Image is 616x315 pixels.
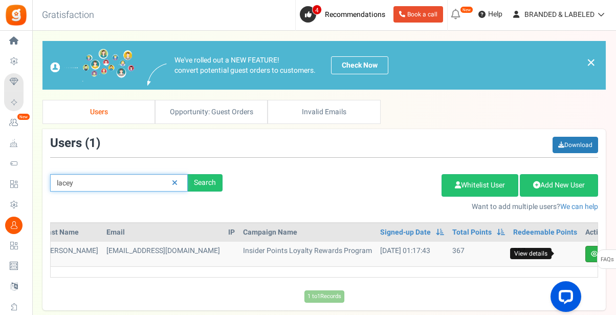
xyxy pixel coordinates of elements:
[520,174,598,197] a: Add New User
[89,134,96,152] span: 1
[460,6,473,13] em: New
[380,227,431,238] a: Signed-up Date
[312,5,322,15] span: 4
[325,9,385,20] span: Recommendations
[553,137,598,153] a: Download
[509,242,581,266] td: 367
[50,49,135,82] img: images
[474,6,507,23] a: Help
[50,174,188,192] input: Search by email or name
[147,64,167,86] img: images
[600,250,614,269] span: FAQs
[376,242,448,266] td: [DATE] 01:17:43
[39,242,102,266] td: [PERSON_NAME]
[31,5,105,26] h3: Gratisfaction
[442,174,518,197] a: Whitelist User
[331,56,388,74] a: Check Now
[4,114,28,132] a: New
[448,242,509,266] td: 367
[238,202,598,212] p: Want to add multiple users?
[42,100,155,124] a: Users
[510,248,552,260] div: View details
[50,137,100,150] h3: Users ( )
[393,6,443,23] a: Book a call
[586,56,596,69] a: ×
[155,100,268,124] a: Opportunity: Guest Orders
[17,113,30,120] em: New
[560,201,598,212] a: We can help
[486,9,502,19] span: Help
[174,55,316,76] p: We've rolled out a NEW FEATURE! convert potential guest orders to customers.
[224,223,239,242] th: IP
[239,223,376,242] th: Campaign Name
[300,6,389,23] a: 4 Recommendations
[39,223,102,242] th: Last Name
[239,242,376,266] td: Insider Points Loyalty Rewards Program
[102,242,224,266] td: [EMAIL_ADDRESS][DOMAIN_NAME]
[513,227,577,238] a: Redeemable Points
[268,100,380,124] a: Invalid Emails
[188,174,223,192] div: Search
[524,9,595,20] span: BRANDED & LABELED
[452,227,492,238] a: Total Points
[5,4,28,27] img: Gratisfaction
[585,246,604,262] a: View details
[167,174,183,192] a: Reset
[102,223,224,242] th: Email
